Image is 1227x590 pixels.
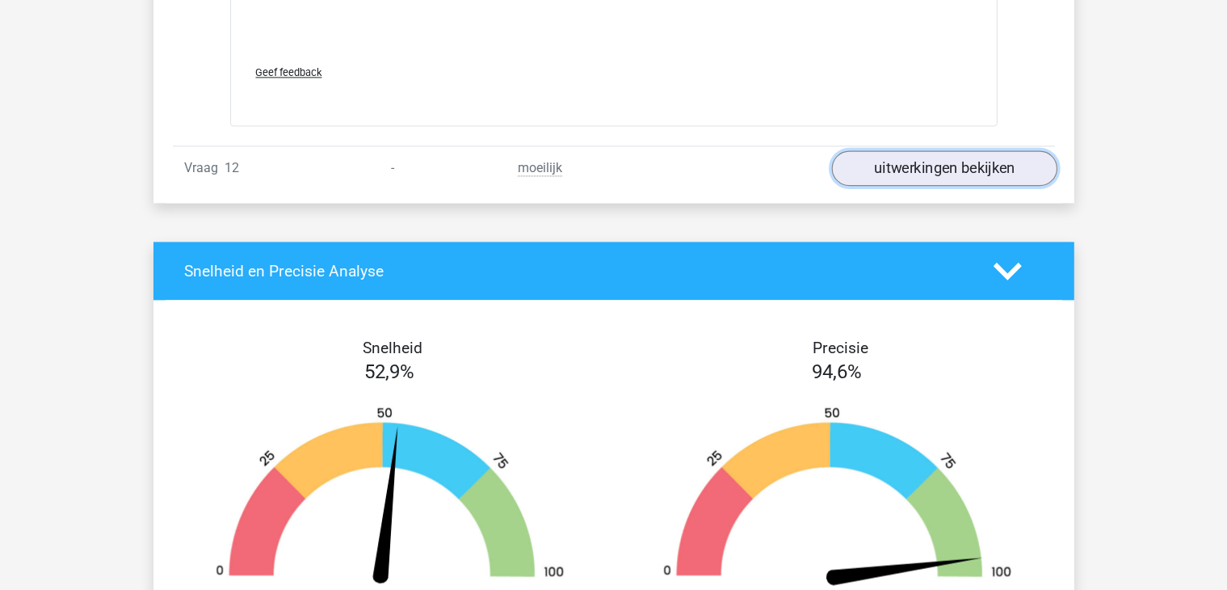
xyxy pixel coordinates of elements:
div: - [320,158,467,178]
span: Vraag [185,158,225,178]
h4: Snelheid en Precisie Analyse [185,262,969,280]
span: 94,6% [813,360,863,383]
span: 52,9% [365,360,415,383]
h4: Precisie [632,339,1049,357]
span: 12 [225,160,240,175]
h4: Snelheid [185,339,602,357]
a: uitwerkingen bekijken [831,151,1057,187]
span: moeilijk [518,160,562,176]
span: Geef feedback [256,66,322,78]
